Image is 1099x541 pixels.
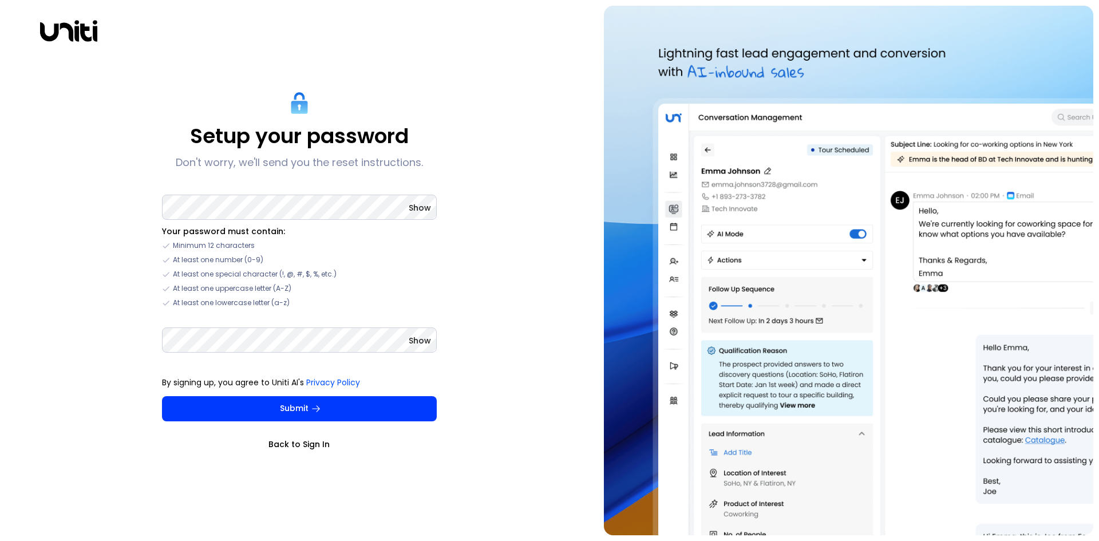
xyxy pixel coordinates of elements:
span: At least one uppercase letter (A-Z) [173,283,291,294]
p: Don't worry, we'll send you the reset instructions. [176,156,423,169]
a: Privacy Policy [306,377,360,388]
span: Minimum 12 characters [173,240,255,251]
p: By signing up, you agree to Uniti AI's [162,377,437,388]
span: At least one lowercase letter (a-z) [173,298,290,308]
span: At least one number (0-9) [173,255,263,265]
p: Setup your password [190,124,409,149]
span: At least one special character (!, @, #, $, %, etc.) [173,269,337,279]
button: Show [409,335,431,346]
img: auth-hero.png [604,6,1093,535]
button: Submit [162,396,437,421]
a: Back to Sign In [162,439,437,450]
li: Your password must contain: [162,226,437,237]
button: Show [409,202,431,214]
